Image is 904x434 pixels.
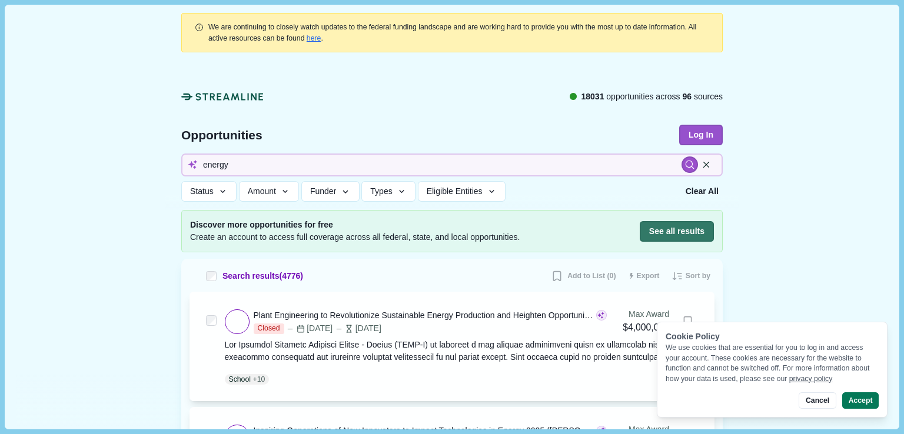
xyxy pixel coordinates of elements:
[307,34,321,42] a: here
[666,332,720,341] span: Cookie Policy
[190,219,520,231] span: Discover more opportunities for free
[190,231,520,243] span: Create an account to access full coverage across all federal, state, and local opportunities.
[254,323,284,334] span: Closed
[208,22,710,44] div: .
[181,129,262,141] span: Opportunities
[370,186,392,196] span: Types
[252,374,265,385] span: + 10
[427,186,483,196] span: Eligible Entities
[623,321,669,335] div: $4,000,000
[229,374,251,385] p: School
[301,181,360,202] button: Funder
[418,181,506,202] button: Eligible Entities
[679,125,723,145] button: Log In
[239,181,300,202] button: Amount
[677,311,698,332] button: Bookmark this grant.
[335,322,381,335] div: [DATE]
[640,221,714,242] button: See all results
[181,153,723,176] input: Search for funding
[361,181,416,202] button: Types
[208,23,696,42] span: We are continuing to closely watch updates to the federal funding landscape and are working hard ...
[225,308,699,385] a: Plant Engineering to Revolutionize Sustainable Energy Production and Heighten Opportunities for N...
[190,186,214,196] span: Status
[248,186,276,196] span: Amount
[286,322,333,335] div: [DATE]
[682,181,723,202] button: Clear All
[581,92,604,101] span: 18031
[842,392,879,409] button: Accept
[547,267,620,286] button: Add to List (0)
[181,181,237,202] button: Status
[310,186,336,196] span: Funder
[222,270,303,282] span: Search results ( 4776 )
[581,91,723,103] span: opportunities across sources
[254,309,594,322] div: Plant Engineering to Revolutionize Sustainable Energy Production and Heighten Opportunities for N...
[623,308,669,321] div: Max Award
[666,343,879,384] div: We use cookies that are essential for you to log in and access your account. These cookies are ne...
[789,375,833,383] a: privacy policy
[799,392,836,409] button: Cancel
[624,267,664,286] button: Export results to CSV (250 max)
[667,267,714,286] button: Sort by
[683,92,692,101] span: 96
[225,339,699,363] div: Lor Ipsumdol Sitametc Adipisci Elitse - Doeius (TEMP-I) ut laboreet d mag aliquae adminimveni qui...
